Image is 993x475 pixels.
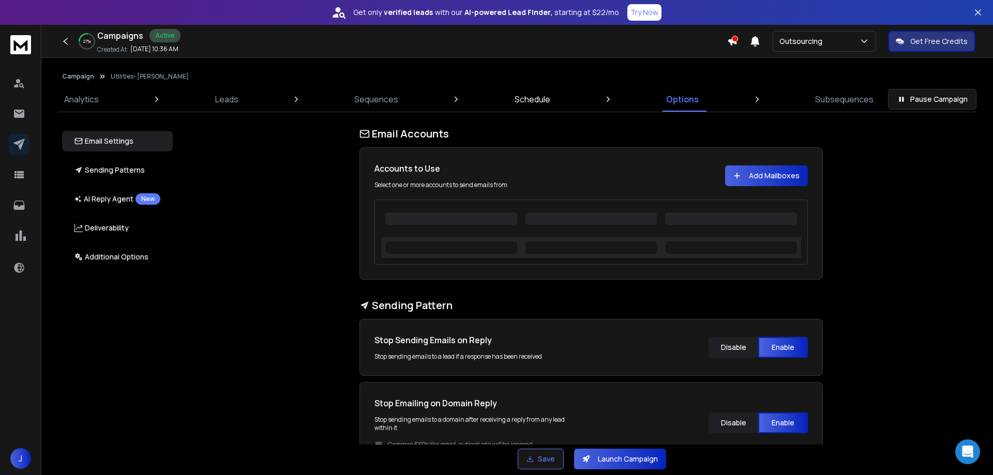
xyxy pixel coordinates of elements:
[83,38,91,44] p: 27 %
[74,136,133,146] p: Email Settings
[149,29,180,42] div: Active
[62,131,173,151] button: Email Settings
[354,93,398,105] p: Sequences
[111,72,189,81] p: Utilities- [PERSON_NAME]
[888,89,976,110] button: Pause Campaign
[359,127,823,141] h1: Email Accounts
[627,4,661,21] button: Try Now
[779,36,826,47] p: Outsourcing
[130,45,178,53] p: [DATE] 10:36 AM
[353,7,619,18] p: Get only with our starting at $22/mo
[809,87,880,112] a: Subsequences
[97,45,128,54] p: Created At:
[10,448,31,469] button: J
[666,93,699,105] p: Options
[97,29,143,42] h1: Campaigns
[955,439,980,464] div: Open Intercom Messenger
[62,72,94,81] button: Campaign
[215,93,238,105] p: Leads
[515,93,550,105] p: Schedule
[889,31,975,52] button: Get Free Credits
[209,87,245,112] a: Leads
[58,87,105,112] a: Analytics
[64,93,99,105] p: Analytics
[464,7,552,18] strong: AI-powered Lead Finder,
[384,7,433,18] strong: verified leads
[348,87,404,112] a: Sequences
[10,35,31,54] img: logo
[815,93,874,105] p: Subsequences
[630,7,658,18] p: Try Now
[660,87,705,112] a: Options
[910,36,968,47] p: Get Free Credits
[508,87,556,112] a: Schedule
